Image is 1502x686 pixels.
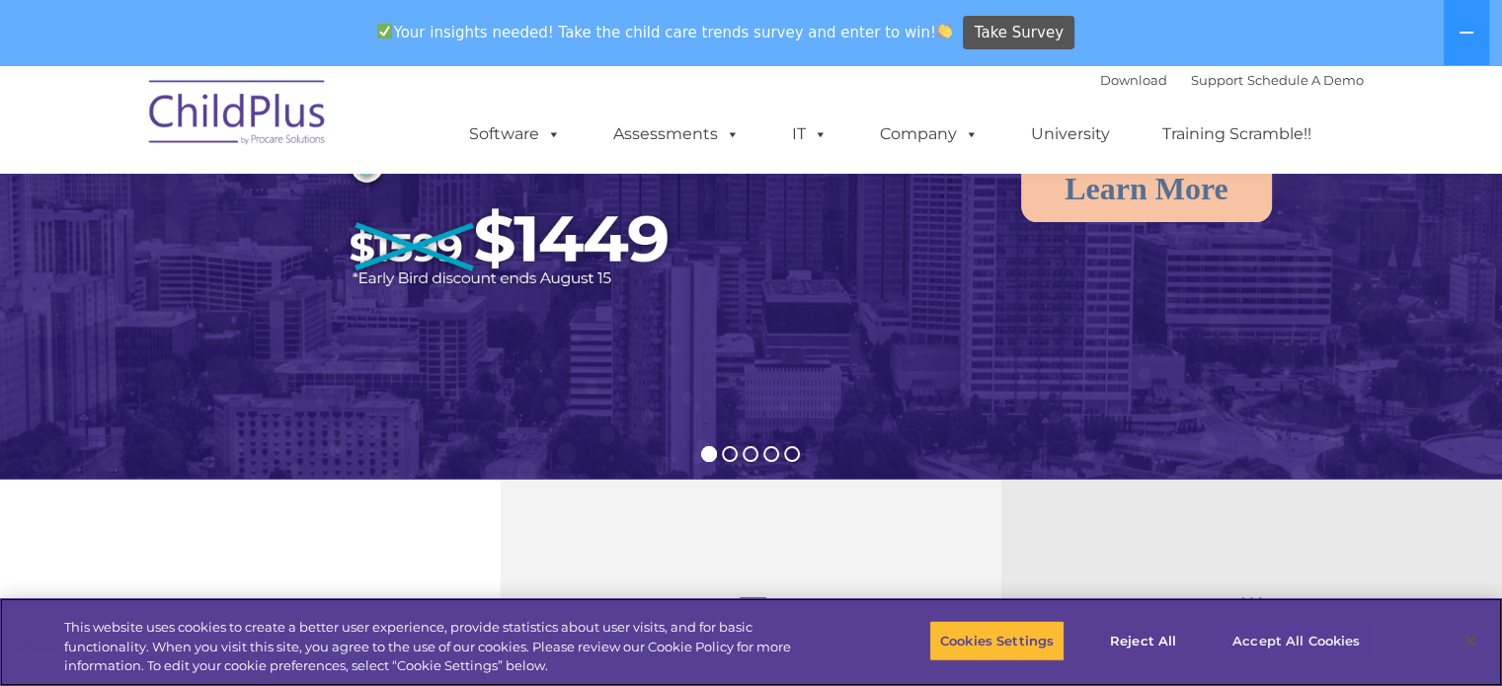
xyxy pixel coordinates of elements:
[1222,620,1371,661] button: Accept All Cookies
[1100,72,1364,88] font: |
[1021,156,1272,222] a: Learn More
[772,114,847,154] a: IT
[593,114,759,154] a: Assessments
[275,211,358,226] span: Phone number
[963,16,1074,50] a: Take Survey
[369,13,961,51] span: Your insights needed! Take the child care trends survey and enter to win!
[275,130,335,145] span: Last name
[1143,114,1331,154] a: Training Scramble!!
[1011,114,1130,154] a: University
[975,16,1064,50] span: Take Survey
[64,618,827,676] div: This website uses cookies to create a better user experience, provide statistics about user visit...
[929,620,1065,661] button: Cookies Settings
[377,24,392,38] img: ✅
[449,114,581,154] a: Software
[937,24,952,38] img: 👏
[1100,72,1167,88] a: Download
[1247,72,1364,88] a: Schedule A Demo
[1191,72,1243,88] a: Support
[139,66,337,165] img: ChildPlus by Procare Solutions
[1081,620,1205,661] button: Reject All
[1449,619,1492,662] button: Close
[860,114,998,154] a: Company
